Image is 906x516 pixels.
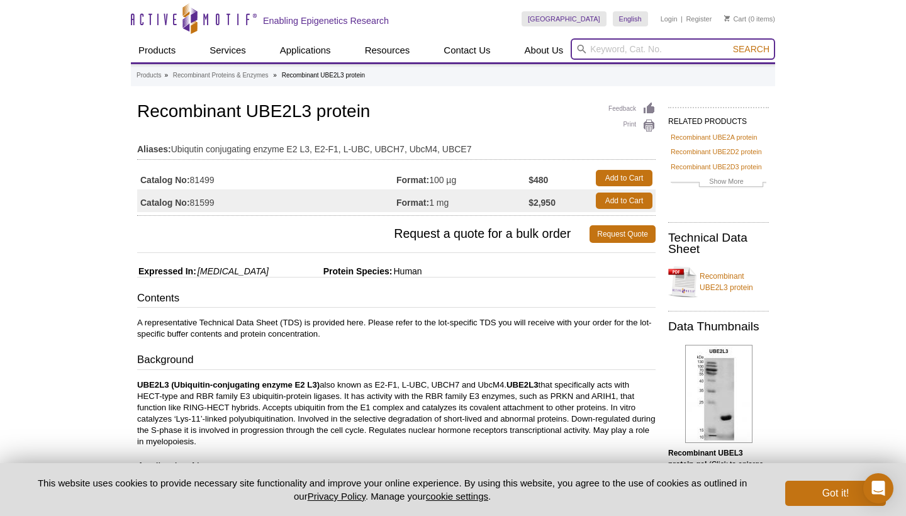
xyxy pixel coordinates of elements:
button: Got it! [785,481,886,506]
b: Recombinant UBEL3 protein gel. [668,449,743,469]
a: Register [686,14,712,23]
strong: Format: [396,197,429,208]
a: Contact Us [436,38,498,62]
i: [MEDICAL_DATA] [198,266,269,276]
a: Cart [724,14,746,23]
p: (Click to enlarge and view details). [668,447,769,481]
li: Recombinant UBE2L3 protein [282,72,365,79]
a: Recombinant UBE2L3 protein [668,263,769,301]
a: Print [608,119,656,133]
a: Recombinant UBE2D3 protein [671,161,762,172]
strong: UBE2L3 (Ubiquitin-conjugating enzyme E2 L3) [137,380,320,390]
a: [GEOGRAPHIC_DATA] [522,11,607,26]
h1: Recombinant UBE2L3 protein [137,102,656,123]
strong: Catalog No: [140,197,190,208]
li: » [164,72,168,79]
h2: Data Thumbnails [668,321,769,332]
button: Search [729,43,773,55]
a: About Us [517,38,571,62]
a: Login [661,14,678,23]
span: Request a quote for a bulk order [137,225,590,243]
h2: Technical Data Sheet [668,232,769,255]
a: Add to Cart [596,170,652,186]
a: Privacy Policy [308,491,366,502]
h3: Application Notes [137,459,656,477]
h2: RELATED PRODUCTS [668,107,769,130]
h2: Enabling Epigenetics Research [263,15,389,26]
td: 1 mg [396,189,528,212]
strong: UBE2L3 [506,380,539,390]
p: also known as E2-F1, L-UBC, UBCH7 and UbcM4. that specifically acts with HECT-type and RBR family... [137,379,656,447]
td: 81499 [137,167,396,189]
a: Services [202,38,254,62]
li: (0 items) [724,11,775,26]
span: Protein Species: [271,266,393,276]
a: Products [131,38,183,62]
strong: Aliases: [137,143,171,155]
a: Feedback [608,102,656,116]
a: Show More [671,176,766,190]
h3: Contents [137,291,656,308]
a: Applications [272,38,338,62]
a: Resources [357,38,418,62]
li: | [681,11,683,26]
a: Request Quote [590,225,656,243]
strong: Catalog No: [140,174,190,186]
img: Recombinant UBE213 protein gel. [685,345,752,443]
p: This website uses cookies to provide necessary site functionality and improve your online experie... [20,476,764,503]
input: Keyword, Cat. No. [571,38,775,60]
td: 81599 [137,189,396,212]
td: Ubiqutin conjugating enzyme E2 L3, E2-F1, L-UBC, UBCH7, UbcM4, UBCE7 [137,136,656,156]
a: Recombinant UBE2D2 protein [671,146,762,157]
span: Search [733,44,769,54]
h3: Background [137,352,656,370]
a: Recombinant Proteins & Enzymes [173,70,269,81]
strong: $480 [528,174,548,186]
img: Your Cart [724,15,730,21]
a: Products [137,70,161,81]
span: Human [392,266,422,276]
a: Recombinant UBE2A protein [671,132,757,143]
td: 100 µg [396,167,528,189]
a: Add to Cart [596,193,652,209]
div: Open Intercom Messenger [863,473,893,503]
li: » [273,72,277,79]
p: A representative Technical Data Sheet (TDS) is provided here. Please refer to the lot-specific TD... [137,317,656,340]
strong: Format: [396,174,429,186]
button: cookie settings [426,491,488,502]
strong: $2,950 [528,197,556,208]
span: Expressed In: [137,266,196,276]
a: English [613,11,648,26]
